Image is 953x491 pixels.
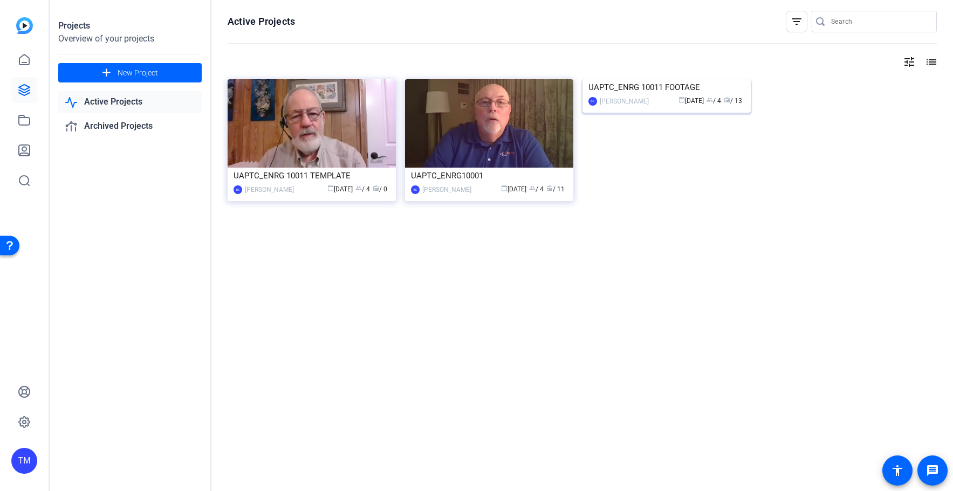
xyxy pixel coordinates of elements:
span: radio [546,185,553,191]
mat-icon: filter_list [790,15,803,28]
div: Overview of your projects [58,32,202,45]
div: UAPTC_ENRG10001 [411,168,567,184]
button: New Project [58,63,202,82]
mat-icon: add [100,66,113,80]
span: calendar_today [327,185,334,191]
span: calendar_today [501,185,508,191]
h1: Active Projects [228,15,295,28]
span: [DATE] [327,185,353,193]
a: Active Projects [58,91,202,113]
mat-icon: message [926,464,939,477]
a: Archived Projects [58,115,202,137]
div: [PERSON_NAME] [600,96,649,107]
div: BS [234,185,242,194]
span: group [707,96,713,103]
div: BS [411,185,420,194]
input: Search [831,15,928,28]
div: TM [11,448,37,474]
div: UAPTC_ENRG 10011 TEMPLATE [234,168,390,184]
span: / 13 [724,97,742,105]
span: [DATE] [678,97,704,105]
span: radio [373,185,379,191]
span: calendar_today [678,96,685,103]
span: / 4 [529,185,544,193]
span: group [529,185,536,191]
div: [PERSON_NAME] [422,184,471,195]
mat-icon: accessibility [891,464,904,477]
span: group [355,185,362,191]
div: UAPTC_ENRG 10011 FOOTAGE [588,79,745,95]
span: radio [724,96,730,103]
div: Projects [58,19,202,32]
mat-icon: tune [903,56,916,68]
div: BS [588,97,597,106]
div: [PERSON_NAME] [245,184,294,195]
mat-icon: list [924,56,937,68]
span: / 4 [355,185,370,193]
span: / 0 [373,185,387,193]
img: blue-gradient.svg [16,17,33,34]
span: New Project [118,67,158,79]
span: / 4 [707,97,721,105]
span: [DATE] [501,185,526,193]
span: / 11 [546,185,565,193]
